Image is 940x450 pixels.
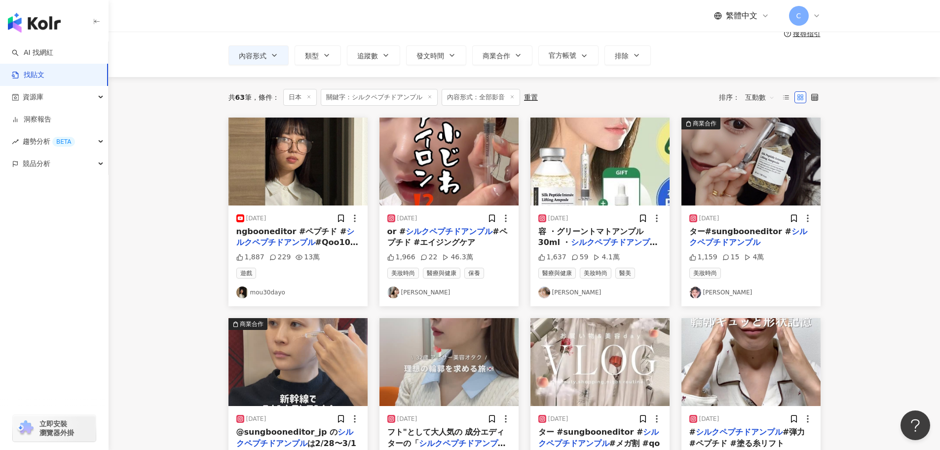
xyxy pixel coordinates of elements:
div: [DATE] [246,214,266,223]
mark: シルクペプチドアンプル [406,227,492,236]
span: question-circle [784,30,791,37]
img: logo [8,13,61,33]
img: KOL Avatar [538,286,550,298]
img: post-image [228,118,368,205]
span: 容 ・グリーントマトアンプル30ml ・ [538,227,644,247]
span: 官方帳號 [549,51,576,59]
div: [DATE] [548,214,568,223]
mark: シルクペプチドアンプル [571,238,658,247]
a: KOL Avatar[PERSON_NAME] [689,286,813,298]
button: 商業合作 [228,318,368,406]
div: 59 [571,252,589,262]
mark: シルクペプチドアンプル [236,427,353,448]
div: [DATE] [397,214,417,223]
a: KOL Avatar[PERSON_NAME] [387,286,511,298]
div: [DATE] [699,214,719,223]
div: 13萬 [296,252,320,262]
span: # [689,427,696,437]
a: searchAI 找網紅 [12,48,53,58]
span: フト"として大人気の 成分エディターの「 [387,427,505,448]
img: post-image [530,118,670,205]
span: #ペプチド #エイジングケア [387,227,507,247]
div: 共 筆 [228,93,252,101]
span: or # [387,227,406,236]
div: 4.1萬 [593,252,619,262]
span: @sungbooneditor_jp の [236,427,338,437]
div: BETA [52,137,75,147]
span: 美妝時尚 [580,268,611,279]
span: C [796,10,801,21]
mark: シルクペプチドアンプル [696,427,783,437]
span: 醫美 [615,268,635,279]
img: post-image [681,118,821,205]
span: 排除 [615,52,629,60]
img: post-image [379,118,519,205]
span: 條件 ： [252,93,279,101]
div: 商業合作 [693,119,716,128]
span: 發文時間 [416,52,444,60]
span: 類型 [305,52,319,60]
div: 排序： [719,89,780,105]
span: ター #sungbooneditor # [538,427,643,437]
span: 遊戲 [236,268,256,279]
img: chrome extension [16,420,35,436]
div: 搜尋指引 [793,30,821,38]
div: 15 [722,252,740,262]
span: #メガ割 #qo [609,439,660,448]
button: 追蹤數 [347,45,400,65]
span: 內容形式 [239,52,266,60]
div: 4萬 [744,252,764,262]
img: post-image [530,318,670,406]
div: 229 [269,252,291,262]
img: KOL Avatar [387,286,399,298]
span: 63 [235,93,245,101]
span: 保養 [464,268,484,279]
span: 美妝時尚 [689,268,721,279]
span: は2/28〜3/1 [307,439,356,448]
div: 1,887 [236,252,264,262]
div: 46.3萬 [442,252,473,262]
span: 醫療與健康 [423,268,460,279]
div: [DATE] [548,415,568,423]
button: 內容形式 [228,45,289,65]
span: #弾力 #ペプチド #塗る糸リフト [689,427,805,448]
div: 1,637 [538,252,566,262]
span: 趨勢分析 [23,130,75,153]
img: KOL Avatar [689,286,701,298]
span: 立即安裝 瀏覽器外掛 [39,419,74,437]
a: 洞察報告 [12,115,51,124]
button: 排除 [604,45,651,65]
span: 日本 [283,89,317,106]
span: 內容形式：全部影音 [442,89,520,106]
img: post-image [681,318,821,406]
button: 商業合作 [472,45,532,65]
img: post-image [379,318,519,406]
img: post-image [228,318,368,406]
span: 美妝時尚 [387,268,419,279]
div: 1,159 [689,252,717,262]
mark: シルクペプチドアンプル [538,427,659,448]
span: 關鍵字：シルクペプチドアンプル [321,89,438,106]
span: ター#sungbooneditor # [689,227,791,236]
div: 商業合作 [240,319,263,329]
span: 資源庫 [23,86,43,108]
button: 商業合作 [681,118,821,205]
div: 1,966 [387,252,415,262]
mark: シルクペプチドアンプル [689,227,807,247]
div: 重置 [524,93,538,101]
span: rise [12,138,19,145]
iframe: Help Scout Beacon - Open [901,410,930,440]
div: [DATE] [397,415,417,423]
button: 官方帳號 [538,45,599,65]
a: KOL Avatarmou30dayo [236,286,360,298]
span: 追蹤數 [357,52,378,60]
button: 類型 [295,45,341,65]
a: KOL Avatar[PERSON_NAME] [538,286,662,298]
div: [DATE] [699,415,719,423]
div: 22 [420,252,438,262]
a: 找貼文 [12,70,44,80]
span: 商業合作 [483,52,510,60]
img: KOL Avatar [236,286,248,298]
span: 繁體中文 [726,10,757,21]
div: [DATE] [246,415,266,423]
